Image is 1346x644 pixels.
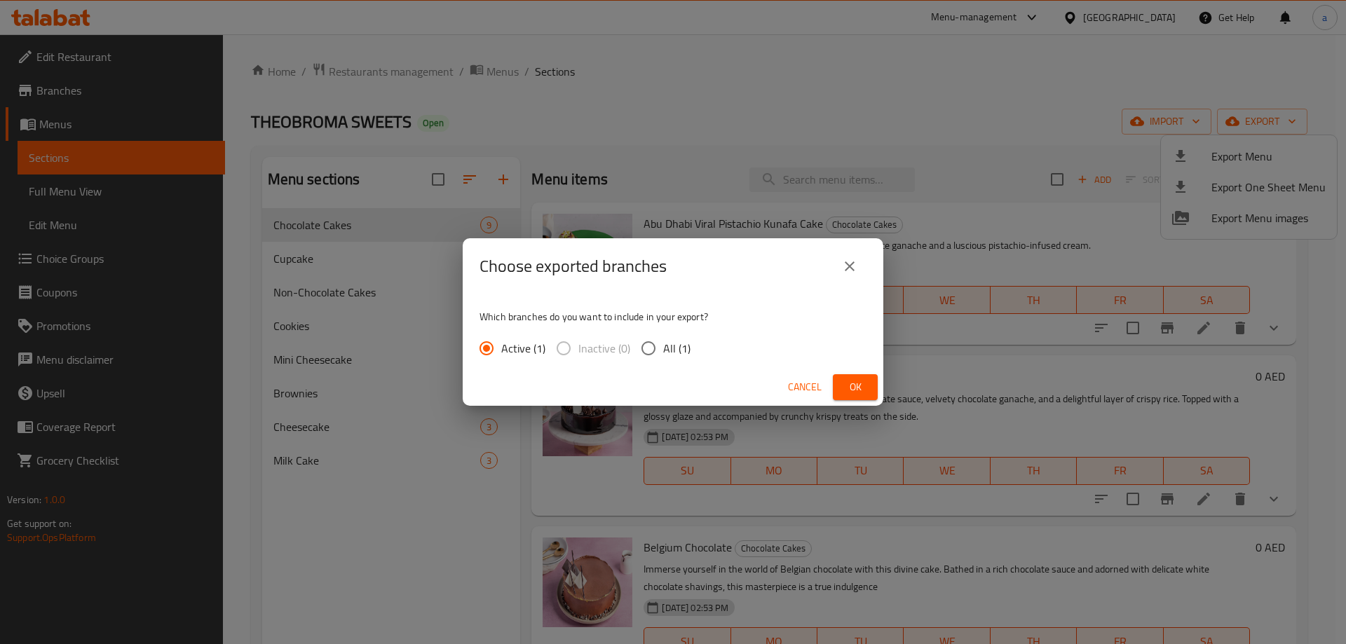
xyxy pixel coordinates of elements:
[788,378,822,396] span: Cancel
[833,374,878,400] button: Ok
[578,340,630,357] span: Inactive (0)
[501,340,545,357] span: Active (1)
[480,255,667,278] h2: Choose exported branches
[663,340,691,357] span: All (1)
[782,374,827,400] button: Cancel
[833,249,866,283] button: close
[480,310,866,324] p: Which branches do you want to include in your export?
[844,378,866,396] span: Ok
